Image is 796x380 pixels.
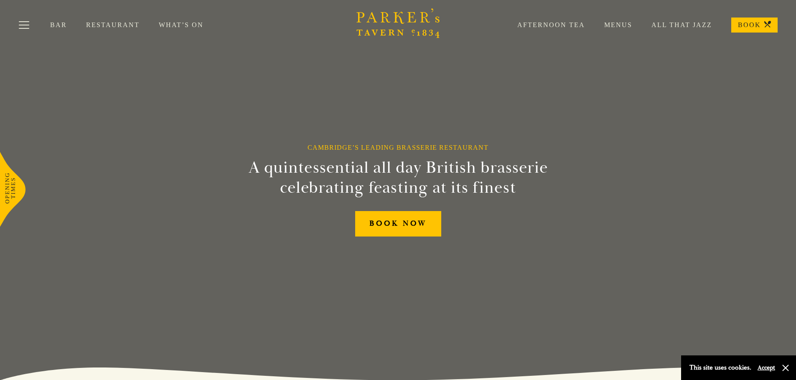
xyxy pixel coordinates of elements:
a: BOOK NOW [355,211,441,237]
button: Accept [758,364,775,372]
button: Close and accept [781,364,790,372]
h2: A quintessential all day British brasserie celebrating feasting at its finest [208,158,589,198]
h1: Cambridge’s Leading Brasserie Restaurant [308,143,488,151]
p: This site uses cookies. [689,362,751,374]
